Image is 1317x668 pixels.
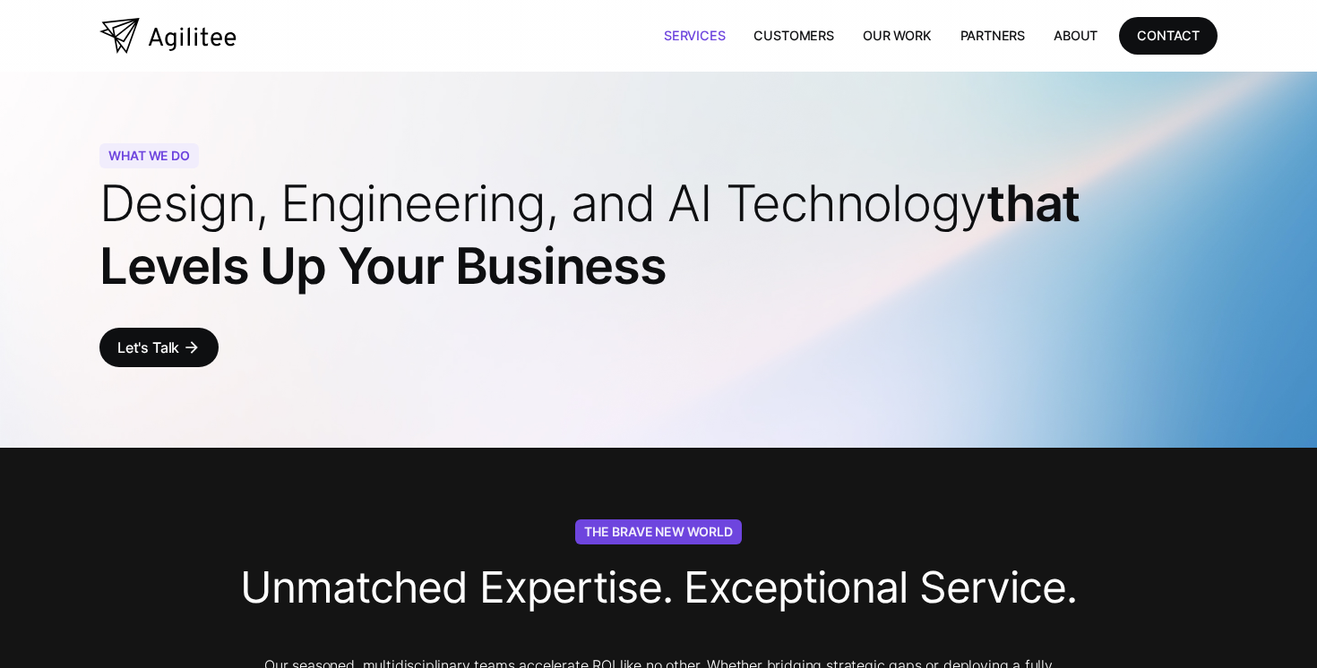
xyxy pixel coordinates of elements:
a: About [1039,17,1112,54]
a: Services [650,17,740,54]
div: WHAT WE DO [99,143,199,168]
div: Let's Talk [117,335,179,360]
h1: that Levels Up Your Business [99,172,1218,297]
div: The Brave New World [575,519,741,544]
a: Let's Talkarrow_forward [99,328,219,367]
a: Partners [946,17,1040,54]
div: CONTACT [1137,24,1200,47]
a: Customers [739,17,848,54]
a: home [99,18,237,54]
span: Design, Engineering, and AI Technology [99,173,986,234]
div: arrow_forward [183,338,201,356]
a: CONTACT [1119,17,1218,54]
h3: Unmatched Expertise. Exceptional Service. [240,548,1078,635]
a: Our Work [848,17,946,54]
